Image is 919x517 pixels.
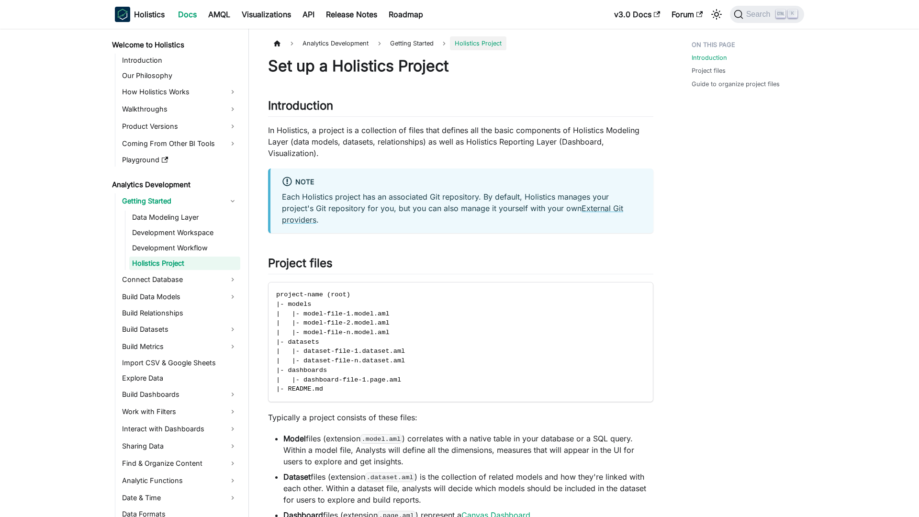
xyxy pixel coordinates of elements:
a: Explore Data [119,371,240,385]
a: Forum [666,7,708,22]
li: files (extension ) is the collection of related models and how they're linked with each other. Wi... [283,471,653,506]
a: Guide to organize project files [692,79,780,89]
nav: Breadcrumbs [268,36,653,50]
a: Build Metrics [119,339,240,354]
span: | |- model-file-n.model.aml [276,329,390,336]
a: Walkthroughs [119,101,240,117]
nav: Docs sidebar [105,29,249,517]
a: Build Dashboards [119,387,240,402]
a: Connect Database [119,272,240,287]
a: Product Versions [119,119,240,134]
h2: Project files [268,256,653,274]
a: Find & Organize Content [119,456,240,471]
a: v3.0 Docs [608,7,666,22]
a: Roadmap [383,7,429,22]
a: Welcome to Holistics [109,38,240,52]
a: API [297,7,320,22]
div: Note [282,176,642,189]
a: Import CSV & Google Sheets [119,356,240,370]
span: Getting Started [385,36,438,50]
strong: Model [283,434,306,443]
a: Sharing Data [119,438,240,454]
a: Introduction [692,53,727,62]
span: Analytics Development [298,36,373,50]
a: AMQL [202,7,236,22]
a: Date & Time [119,490,240,506]
span: Holistics Project [450,36,506,50]
img: Holistics [115,7,130,22]
b: Holistics [134,9,165,20]
a: Our Philosophy [119,69,240,82]
h2: Introduction [268,99,653,117]
strong: Dataset [283,472,311,482]
h1: Set up a Holistics Project [268,56,653,76]
a: Build Datasets [119,322,240,337]
p: Typically a project consists of these files: [268,412,653,423]
span: | |- dataset-file-n.dataset.aml [276,357,405,364]
span: |- models [276,301,311,308]
span: |- datasets [276,338,319,346]
a: Analytics Development [109,178,240,191]
a: Docs [172,7,202,22]
a: How Holistics Works [119,84,240,100]
span: | |- dashboard-file-1.page.aml [276,376,401,383]
a: Interact with Dashboards [119,421,240,437]
span: | |- model-file-2.model.aml [276,319,390,326]
a: Development Workflow [129,241,240,255]
a: Coming From Other BI Tools [119,136,240,151]
p: Each Holistics project has an associated Git repository. By default, Holistics manages your proje... [282,191,642,225]
span: | |- model-file-1.model.aml [276,310,390,317]
a: Data Modeling Layer [129,211,240,224]
span: project-name (root) [276,291,350,298]
button: Search (Ctrl+K) [730,6,804,23]
li: files (extension ) correlates with a native table in your database or a SQL query. Within a model... [283,433,653,467]
a: Build Relationships [119,306,240,320]
span: |- dashboards [276,367,327,374]
a: Visualizations [236,7,297,22]
a: Home page [268,36,286,50]
span: | |- dataset-file-1.dataset.aml [276,348,405,355]
kbd: K [788,10,797,18]
code: .model.aml [360,434,402,444]
a: HolisticsHolistics [115,7,165,22]
span: Search [743,10,776,19]
span: |- README.md [276,385,323,393]
a: Holistics Project [129,257,240,270]
a: Project files [692,66,726,75]
button: Switch between dark and light mode (currently light mode) [709,7,724,22]
a: Analytic Functions [119,473,240,488]
a: Work with Filters [119,404,240,419]
a: Development Workspace [129,226,240,239]
a: Release Notes [320,7,383,22]
code: .dataset.aml [365,472,415,482]
p: In Holistics, a project is a collection of files that defines all the basic components of Holisti... [268,124,653,159]
a: Introduction [119,54,240,67]
a: Playground [119,153,240,167]
a: Build Data Models [119,289,240,304]
a: Getting Started [119,193,240,209]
